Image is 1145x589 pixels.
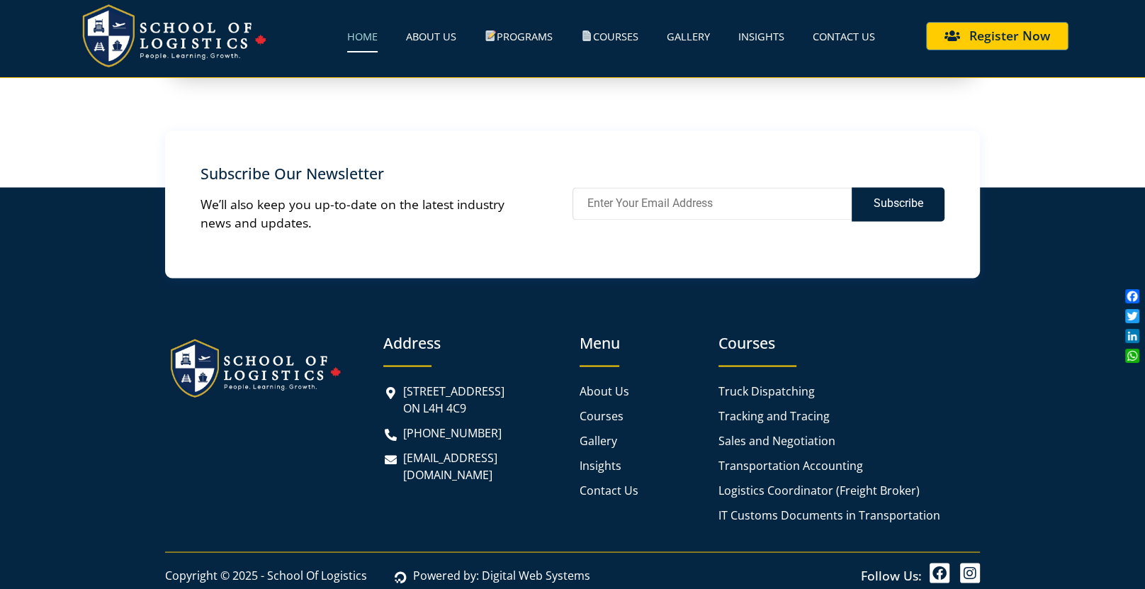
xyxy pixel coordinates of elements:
[718,407,981,424] a: Tracking and Tracing
[1122,326,1142,346] a: LinkedIn
[201,166,516,181] h3: Subscribe Our Newsletter
[383,382,545,416] a: [STREET_ADDRESS]ON L4H 4C9
[410,566,590,583] span: Powered by: Digital Web Systems
[582,30,592,41] img: 📄
[393,566,590,583] a: Powered by: Digital Web Systems
[580,456,711,473] a: Insights
[580,481,711,498] a: Contact Us
[718,456,863,473] span: Transportation Accounting
[580,456,621,473] span: Insights
[718,506,981,523] a: IT Customs Documents in Transportation
[718,506,940,523] span: IT Customs Documents in Transportation
[580,481,638,498] span: Contact Us
[383,449,545,483] a: [EMAIL_ADDRESS][DOMAIN_NAME]
[738,20,784,52] a: Insights
[718,407,830,424] span: Tracking and Tracing
[718,382,815,399] span: Truck Dispatching
[400,382,504,416] span: [STREET_ADDRESS] ON L4H 4C9
[347,20,378,52] a: Home
[400,449,544,483] span: [EMAIL_ADDRESS][DOMAIN_NAME]
[852,187,944,221] button: Subscribe
[406,20,456,52] a: About Us
[165,566,367,583] span: Copyright © 2025 - School Of Logistics
[718,432,981,449] a: Sales and Negotiation
[485,30,496,41] img: 📝
[718,432,835,449] span: Sales and Negotiation
[718,481,920,498] span: Logistics Coordinator (Freight Broker)
[580,432,711,449] a: Gallery
[270,20,874,52] nav: Menu
[718,456,981,473] a: Transportation Accounting
[969,30,1050,43] span: Register Now
[718,382,981,399] a: Truck Dispatching
[580,382,711,399] a: About Us
[383,335,545,349] h4: Address
[1122,306,1142,326] a: Twitter
[400,424,502,441] span: [PHONE_NUMBER]
[1122,286,1142,306] a: Facebook
[580,407,711,424] a: Courses
[580,407,624,424] span: Courses
[580,432,617,449] span: Gallery
[383,424,545,441] a: [PHONE_NUMBER]
[1122,346,1142,366] a: WhatsApp
[572,187,852,220] input: Enter Your Email Address
[580,382,629,399] span: About Us
[666,20,709,52] a: Gallery
[580,335,711,349] h4: Menu
[812,20,874,52] a: Contact Us
[485,20,553,52] a: Programs
[718,335,981,349] h4: Courses
[581,20,638,52] a: Courses
[861,569,922,582] h2: Follow Us:
[201,195,516,232] p: We’ll also keep you up-to-date on the latest industry news and updates.
[718,481,981,498] a: Logistics Coordinator (Freight Broker)
[926,22,1068,50] a: Register Now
